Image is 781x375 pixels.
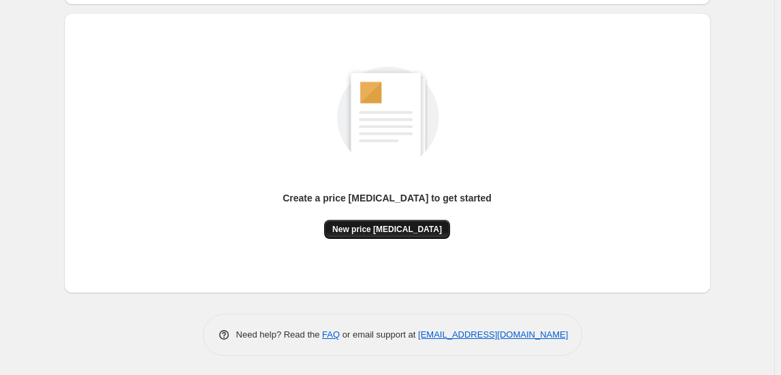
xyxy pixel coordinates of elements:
[332,224,442,235] span: New price [MEDICAL_DATA]
[324,220,450,239] button: New price [MEDICAL_DATA]
[236,329,323,340] span: Need help? Read the
[340,329,418,340] span: or email support at
[322,329,340,340] a: FAQ
[418,329,568,340] a: [EMAIL_ADDRESS][DOMAIN_NAME]
[283,191,492,205] p: Create a price [MEDICAL_DATA] to get started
